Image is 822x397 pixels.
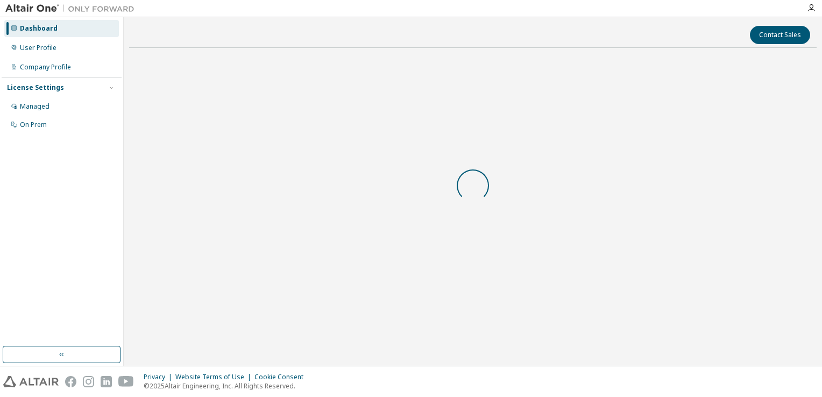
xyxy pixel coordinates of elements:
[20,63,71,72] div: Company Profile
[20,120,47,129] div: On Prem
[83,376,94,387] img: instagram.svg
[3,376,59,387] img: altair_logo.svg
[144,381,310,391] p: © 2025 Altair Engineering, Inc. All Rights Reserved.
[65,376,76,387] img: facebook.svg
[20,24,58,33] div: Dashboard
[750,26,810,44] button: Contact Sales
[254,373,310,381] div: Cookie Consent
[20,102,49,111] div: Managed
[144,373,175,381] div: Privacy
[175,373,254,381] div: Website Terms of Use
[118,376,134,387] img: youtube.svg
[20,44,56,52] div: User Profile
[101,376,112,387] img: linkedin.svg
[5,3,140,14] img: Altair One
[7,83,64,92] div: License Settings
